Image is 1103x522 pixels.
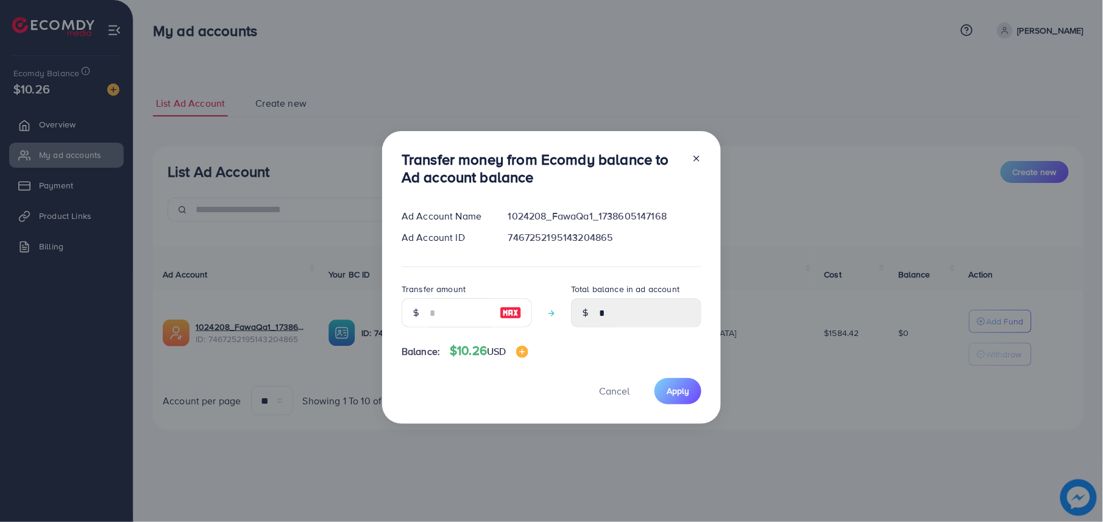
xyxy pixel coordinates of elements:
img: image [516,346,528,358]
span: Apply [667,385,689,397]
button: Apply [654,378,701,404]
h3: Transfer money from Ecomdy balance to Ad account balance [402,151,682,186]
img: image [500,306,522,320]
div: 7467252195143204865 [498,231,711,245]
button: Cancel [584,378,645,404]
div: 1024208_FawaQa1_1738605147168 [498,209,711,223]
span: Cancel [599,384,630,398]
label: Transfer amount [402,283,466,295]
div: Ad Account Name [392,209,498,223]
h4: $10.26 [450,343,528,359]
div: Ad Account ID [392,231,498,245]
label: Total balance in ad account [571,283,679,295]
span: USD [487,345,506,358]
span: Balance: [402,345,440,359]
